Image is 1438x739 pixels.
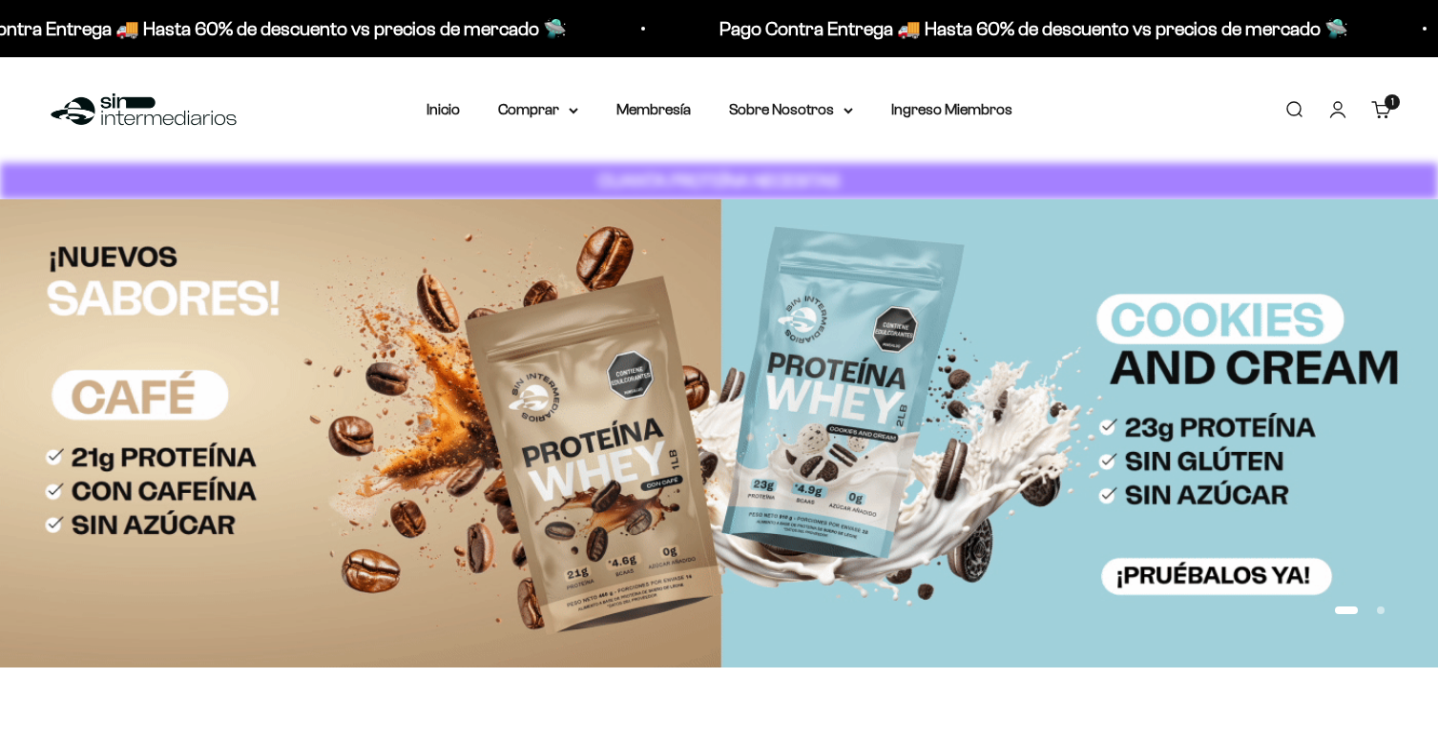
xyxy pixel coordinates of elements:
summary: Sobre Nosotros [729,97,853,122]
summary: Comprar [498,97,578,122]
a: Membresía [616,101,691,117]
strong: CUANTA PROTEÍNA NECESITAS [598,171,840,191]
a: Ingreso Miembros [891,101,1012,117]
span: 1 [1391,97,1394,107]
p: Pago Contra Entrega 🚚 Hasta 60% de descuento vs precios de mercado 🛸 [710,13,1339,44]
a: Inicio [427,101,460,117]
